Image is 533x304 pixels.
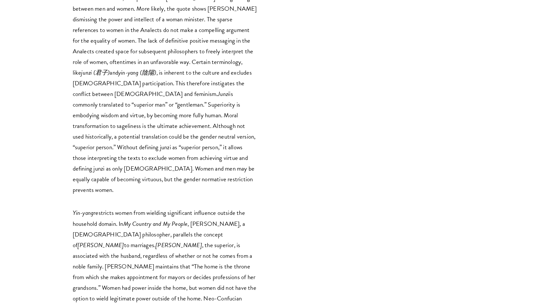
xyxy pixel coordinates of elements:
[81,68,110,77] em: junzi (君子)
[218,89,229,99] em: Junzi
[118,68,156,77] em: yin-yang (陰陽)
[73,208,94,217] em: Yin-yang
[155,240,202,250] em: [PERSON_NAME]
[123,219,188,228] em: My Country and My People
[78,240,124,250] em: [PERSON_NAME]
